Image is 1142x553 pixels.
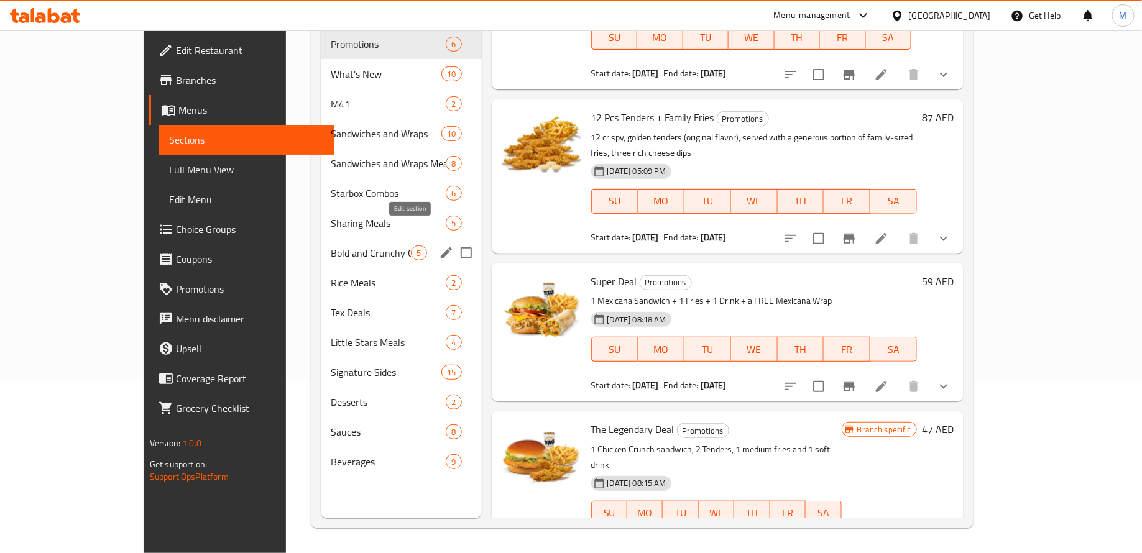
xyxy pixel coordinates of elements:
[874,379,889,394] a: Edit menu item
[331,186,446,201] span: Starbox Combos
[159,125,334,155] a: Sections
[446,456,461,468] span: 9
[169,132,325,147] span: Sections
[734,501,770,526] button: TH
[331,305,446,320] span: Tex Deals
[778,189,824,214] button: TH
[871,29,907,47] span: SA
[909,9,991,22] div: [GEOGRAPHIC_DATA]
[736,192,773,210] span: WE
[442,128,461,140] span: 10
[446,426,461,438] span: 8
[870,337,917,362] button: SA
[783,340,819,359] span: TH
[411,245,426,260] div: items
[899,60,929,89] button: delete
[684,337,731,362] button: TU
[640,275,691,290] span: Promotions
[704,504,729,522] span: WE
[446,217,461,229] span: 5
[922,421,954,438] h6: 47 AED
[591,293,917,309] p: 1 Mexicana Sandwich + 1 Fries + 1 Drink + a FREE Mexicana Wrap
[729,25,775,50] button: WE
[176,401,325,416] span: Grocery Checklist
[834,224,864,254] button: Branch-specific-item
[699,501,734,526] button: WE
[929,372,959,401] button: show more
[806,501,841,526] button: SA
[446,186,461,201] div: items
[502,273,581,352] img: Super Deal
[591,130,917,161] p: 12 crispy, golden tenders (original flavor), served with a generous portion of family-sized fries...
[731,189,778,214] button: WE
[321,29,481,59] div: Promotions6
[442,68,461,80] span: 10
[806,373,832,400] span: Select to update
[824,189,870,214] button: FR
[412,247,426,259] span: 5
[627,501,663,526] button: MO
[688,29,724,47] span: TU
[331,245,411,260] span: Bold and Crunchy Chicken Meals
[776,60,806,89] button: sort-choices
[834,60,864,89] button: Branch-specific-item
[820,25,866,50] button: FR
[591,420,675,439] span: The Legendary Deal
[770,501,806,526] button: FR
[602,477,671,489] span: [DATE] 08:15 AM
[663,501,698,526] button: TU
[441,365,461,380] div: items
[734,29,770,47] span: WE
[929,60,959,89] button: show more
[642,29,678,47] span: MO
[922,273,954,290] h6: 59 AED
[331,37,446,52] span: Promotions
[929,224,959,254] button: show more
[446,158,461,170] span: 8
[321,387,481,417] div: Desserts2
[597,29,632,47] span: SU
[331,395,446,409] div: Desserts
[176,311,325,326] span: Menu disclaimer
[159,185,334,214] a: Edit Menu
[321,357,481,387] div: Signature Sides15
[446,424,461,439] div: items
[875,340,912,359] span: SA
[446,305,461,320] div: items
[638,189,684,214] button: MO
[149,244,334,274] a: Coupons
[936,231,951,246] svg: Show Choices
[922,109,954,126] h6: 87 AED
[331,126,441,141] span: Sandwiches and Wraps
[321,59,481,89] div: What's New10
[936,67,951,82] svg: Show Choices
[331,454,446,469] span: Beverages
[591,337,638,362] button: SU
[446,188,461,199] span: 6
[678,424,729,438] span: Promotions
[446,307,461,319] span: 7
[597,340,633,359] span: SU
[331,365,441,380] span: Signature Sides
[441,126,461,141] div: items
[149,214,334,244] a: Choice Groups
[502,421,581,500] img: The Legendary Deal
[663,377,698,393] span: End date:
[446,39,461,50] span: 6
[176,73,325,88] span: Branches
[591,189,638,214] button: SU
[829,340,865,359] span: FR
[321,149,481,178] div: Sandwiches and Wraps Meals8
[875,192,912,210] span: SA
[331,156,446,171] span: Sandwiches and Wraps Meals
[899,224,929,254] button: delete
[446,395,461,409] div: items
[331,424,446,439] span: Sauces
[597,504,622,522] span: SU
[683,25,729,50] button: TU
[149,65,334,95] a: Branches
[321,298,481,327] div: Tex Deals7
[689,340,726,359] span: TU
